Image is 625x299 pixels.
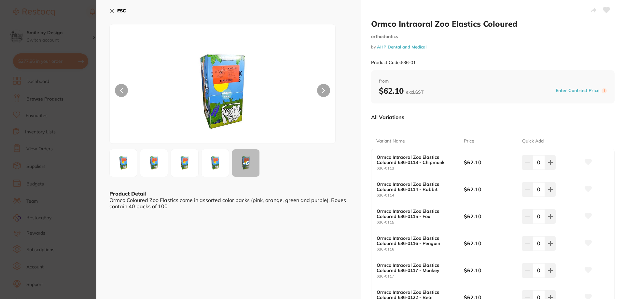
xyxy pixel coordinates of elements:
[109,190,146,197] b: Product Detail
[377,209,455,219] b: Ormco Intraoral Zoo Elastics Coloured 636-0115 - Fox
[379,78,607,85] span: from
[406,89,424,95] span: excl. GST
[464,186,516,193] b: $62.10
[173,151,196,175] img: NA
[377,247,464,251] small: 636-0116
[377,274,464,279] small: 636-0117
[142,151,166,175] img: Mw
[379,86,424,96] b: $62.10
[377,236,455,246] b: Ormco Intraoral Zoo Elastics Coloured 636-0116 - Penguin
[377,263,455,273] b: Ormco Intraoral Zoo Elastics Coloured 636-0117 - Monkey
[232,149,259,177] div: + 6
[464,213,516,220] b: $62.10
[602,88,607,93] label: i
[377,44,426,49] a: AHP Dental and Medical
[109,197,348,209] div: Ormco Coloured Zoo Elastics come in assorted color packs (pink, orange, green and purple). Boxes ...
[377,182,455,192] b: Ormco Intraoral Zoo Elastics Coloured 636-0114 - Rabbit
[464,138,474,144] p: Price
[371,19,615,29] h2: Ormco Intraoral Zoo Elastics Coloured
[371,34,615,39] small: orthodontics
[371,114,404,120] p: All Variations
[203,151,227,175] img: NQ
[377,166,464,170] small: 636-0113
[522,138,544,144] p: Quick Add
[464,267,516,274] b: $62.10
[232,149,260,177] button: +6
[376,138,405,144] p: Variant Name
[117,8,126,14] b: ESC
[377,220,464,224] small: 636-0115
[554,88,602,94] button: Enter Contract Price
[377,193,464,197] small: 636-0114
[464,159,516,166] b: $62.10
[109,5,126,16] button: ESC
[155,41,290,143] img: Mg
[371,45,615,49] small: by
[371,60,416,65] small: Product Code: 636-01
[112,151,135,175] img: Mg
[377,155,455,165] b: Ormco Intraoral Zoo Elastics Coloured 636-0113 - Chipmunk
[464,240,516,247] b: $62.10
